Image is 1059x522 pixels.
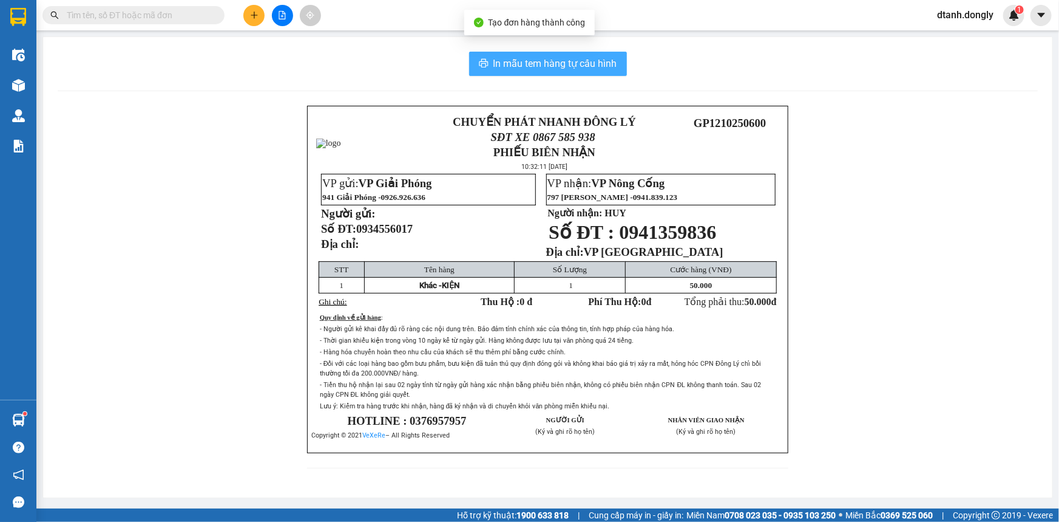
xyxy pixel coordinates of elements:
[322,177,431,190] span: VP gửi:
[23,412,27,416] sup: 1
[845,509,933,522] span: Miền Bắc
[677,428,736,436] span: (Ký và ghi rõ họ tên)
[12,109,25,122] img: warehouse-icon
[381,193,425,202] span: 0926.926.636
[67,9,210,22] input: Tìm tên, số ĐT hoặc mã đơn
[278,11,286,19] span: file-add
[1009,10,1020,21] img: icon-new-feature
[992,511,1000,520] span: copyright
[306,11,314,19] span: aim
[605,208,627,218] span: HUY
[620,221,717,243] span: 0941359836
[1017,5,1021,14] span: 1
[109,63,181,75] span: GP1210250594
[1030,5,1052,26] button: caret-down
[942,509,944,522] span: |
[442,281,459,290] span: KIỆN
[348,414,467,427] span: HOTLINE : 0376957957
[516,510,569,520] strong: 1900 633 818
[711,132,749,171] img: qr-code
[419,281,442,290] span: Khác -
[316,139,341,148] img: logo
[592,177,665,190] span: VP Nông Cống
[13,442,24,453] span: question-circle
[319,297,347,306] span: Ghi chú:
[339,281,343,290] span: 1
[300,5,321,26] button: aim
[535,428,595,436] span: (Ký và ghi rõ họ tên)
[36,52,101,78] span: SĐT XE 0867 585 938
[548,208,603,218] strong: Người nhận:
[13,496,24,508] span: message
[553,265,587,274] span: Số Lượng
[493,56,617,71] span: In mẫu tem hàng tự cấu hình
[547,193,678,202] span: 797 [PERSON_NAME] -
[694,117,766,129] span: GP1210250600
[35,80,101,106] strong: PHIẾU BIÊN NHẬN
[320,325,675,333] span: - Người gửi kê khai đầy đủ rõ ràng các nội dung trên. Bảo đảm tính chính xác của thông tin, tính ...
[12,49,25,61] img: warehouse-icon
[519,297,532,307] span: 0 đ
[668,417,745,424] strong: NHÂN VIÊN GIAO NHẬN
[13,469,24,481] span: notification
[321,207,375,220] strong: Người gửi:
[272,5,293,26] button: file-add
[491,131,595,143] span: SĐT XE 0867 585 938
[521,163,567,171] span: 10:32:11 [DATE]
[12,79,25,92] img: warehouse-icon
[320,314,381,321] span: Quy định về gửi hàng
[424,265,455,274] span: Tên hàng
[725,510,836,520] strong: 0708 023 035 - 0935 103 250
[10,8,26,26] img: logo-vxr
[589,509,683,522] span: Cung cấp máy in - giấy in:
[320,348,566,356] span: - Hàng hóa chuyển hoàn theo nhu cầu của khách sẽ thu thêm phí bằng cước chính.
[641,297,646,307] span: 0
[881,510,933,520] strong: 0369 525 060
[671,265,732,274] span: Cước hàng (VNĐ)
[250,11,259,19] span: plus
[381,314,383,321] span: :
[320,360,761,377] span: - Đối với các loại hàng bao gồm bưu phẩm, bưu kiện đã tuân thủ quy định đóng gói và không khai bá...
[546,246,584,258] strong: Địa chỉ:
[320,402,610,410] span: Lưu ý: Kiểm tra hàng trước khi nhận, hàng đã ký nhận và di chuyển khỏi văn phòng miễn khiếu nại.
[356,222,413,235] span: 0934556017
[50,11,59,19] span: search
[30,10,106,49] strong: CHUYỂN PHÁT NHANH ĐÔNG LÝ
[927,7,1003,22] span: dtanh.dongly
[321,222,413,235] strong: Số ĐT:
[320,381,762,399] span: - Tiền thu hộ nhận lại sau 02 ngày tính từ ngày gửi hàng xác nhận bằng phiếu biên nhận, không có ...
[685,297,777,307] span: Tổng phải thu:
[549,221,614,243] span: Số ĐT :
[12,414,25,427] img: warehouse-icon
[453,115,636,128] strong: CHUYỂN PHÁT NHANH ĐÔNG LÝ
[457,509,569,522] span: Hỗ trợ kỹ thuật:
[839,513,842,518] span: ⚪️
[1036,10,1047,21] span: caret-down
[745,297,771,307] span: 50.000
[546,417,584,424] strong: NGƯỜI GỬI
[633,193,677,202] span: 0941.839.123
[547,177,665,190] span: VP nhận:
[1015,5,1024,14] sup: 1
[359,177,432,190] span: VP Giải Phóng
[243,5,265,26] button: plus
[469,52,627,76] button: printerIn mẫu tem hàng tự cấu hình
[322,193,425,202] span: 941 Giải Phóng -
[479,58,489,70] span: printer
[481,297,532,307] strong: Thu Hộ :
[686,509,836,522] span: Miền Nam
[578,509,580,522] span: |
[362,431,386,439] a: VeXeRe
[584,246,723,258] span: VP [GEOGRAPHIC_DATA]
[311,431,450,439] span: Copyright © 2021 – All Rights Reserved
[474,18,484,27] span: check-circle
[12,140,25,153] img: solution-icon
[771,297,777,307] span: đ
[321,238,359,250] strong: Địa chỉ:
[589,297,652,307] strong: Phí Thu Hộ: đ
[493,146,595,159] strong: PHIẾU BIÊN NHẬN
[690,281,712,290] span: 50.000
[334,265,349,274] span: STT
[569,281,573,290] span: 1
[6,42,27,84] img: logo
